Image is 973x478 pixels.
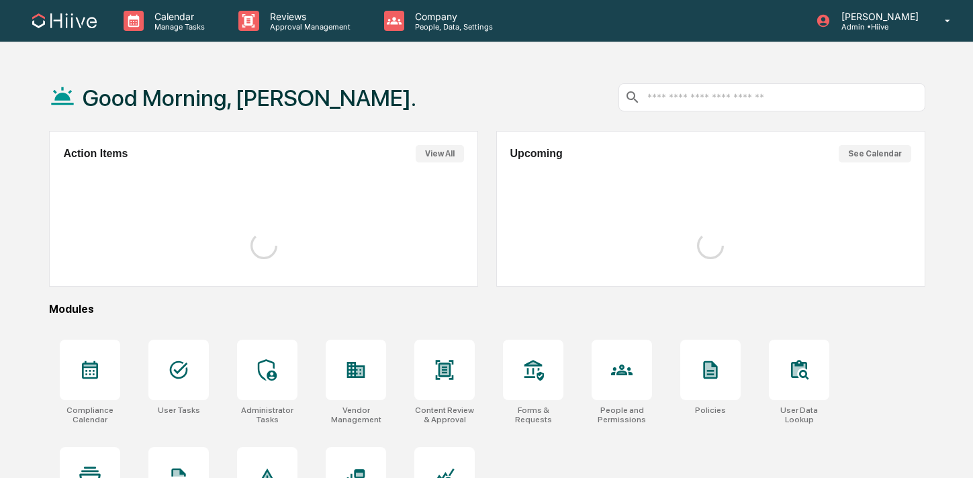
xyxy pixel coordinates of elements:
[259,11,357,22] p: Reviews
[49,303,925,316] div: Modules
[158,405,200,415] div: User Tasks
[769,405,829,424] div: User Data Lookup
[83,85,416,111] h1: Good Morning, [PERSON_NAME].
[592,405,652,424] div: People and Permissions
[414,405,475,424] div: Content Review & Approval
[60,405,120,424] div: Compliance Calendar
[63,148,128,160] h2: Action Items
[259,22,357,32] p: Approval Management
[695,405,726,415] div: Policies
[144,11,212,22] p: Calendar
[404,22,500,32] p: People, Data, Settings
[144,22,212,32] p: Manage Tasks
[503,405,563,424] div: Forms & Requests
[32,13,97,28] img: logo
[237,405,297,424] div: Administrator Tasks
[839,145,911,162] button: See Calendar
[404,11,500,22] p: Company
[510,148,563,160] h2: Upcoming
[831,11,925,22] p: [PERSON_NAME]
[416,145,464,162] button: View All
[831,22,925,32] p: Admin • Hiive
[326,405,386,424] div: Vendor Management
